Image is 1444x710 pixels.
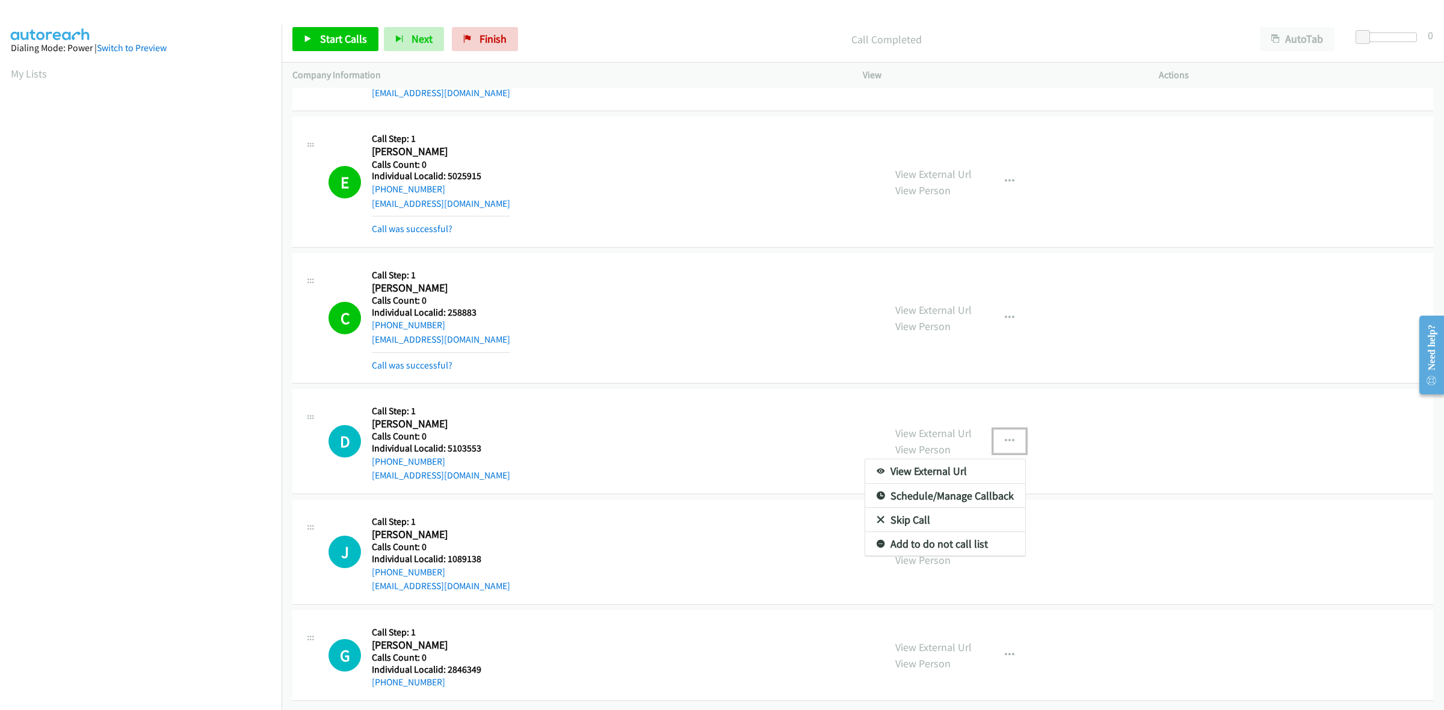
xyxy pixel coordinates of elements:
h1: G [329,639,361,672]
a: View External Url [865,459,1025,483]
a: Add to do not call list [865,532,1025,556]
h1: J [329,536,361,568]
div: The call is yet to be attempted [329,639,361,672]
a: My Lists [11,67,47,81]
div: Dialing Mode: Power | [11,41,271,55]
a: Schedule/Manage Callback [865,484,1025,508]
div: The call is yet to be attempted [329,536,361,568]
a: Switch to Preview [97,42,167,54]
a: Skip Call [865,508,1025,532]
iframe: Dialpad [11,93,282,664]
iframe: Resource Center [1409,307,1444,403]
